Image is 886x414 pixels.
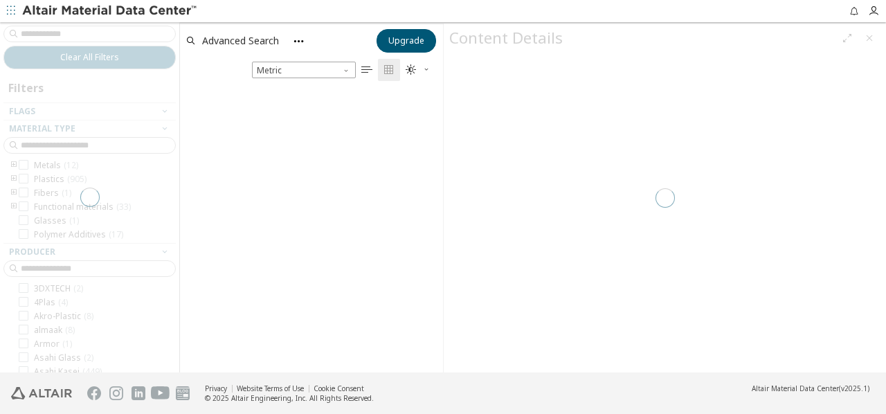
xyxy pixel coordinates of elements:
i:  [383,64,395,75]
button: Theme [400,59,436,81]
img: Altair Material Data Center [22,4,199,18]
span: Metric [252,62,356,78]
img: Altair Engineering [11,387,72,399]
div: (v2025.1) [752,384,869,393]
a: Cookie Consent [314,384,364,393]
button: Upgrade [377,29,436,53]
div: Unit System [252,62,356,78]
span: Altair Material Data Center [752,384,839,393]
i:  [361,64,372,75]
i:  [406,64,417,75]
a: Website Terms of Use [237,384,304,393]
span: Advanced Search [202,36,279,46]
a: Privacy [205,384,227,393]
button: Tile View [378,59,400,81]
button: Table View [356,59,378,81]
span: Upgrade [388,35,424,46]
div: © 2025 Altair Engineering, Inc. All Rights Reserved. [205,393,374,403]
